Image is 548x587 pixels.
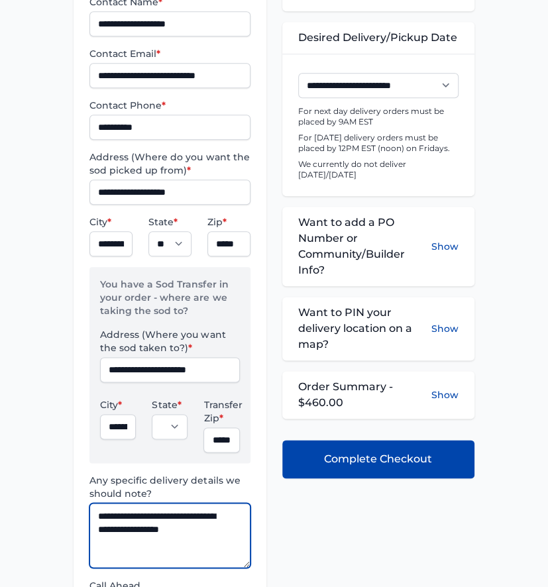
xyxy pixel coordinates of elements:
span: Want to add a PO Number or Community/Builder Info? [298,215,431,278]
span: Complete Checkout [324,451,432,467]
label: Any specific delivery details we should note? [89,474,250,500]
p: We currently do not deliver [DATE]/[DATE] [298,159,459,180]
p: For next day delivery orders must be placed by 9AM EST [298,106,459,127]
span: Want to PIN your delivery location on a map? [298,305,431,352]
button: Show [431,388,459,401]
label: Address (Where do you want the sod picked up from) [89,150,250,177]
label: City [89,215,133,229]
label: State [152,398,188,411]
label: Address (Where you want the sod taken to?) [100,328,239,354]
label: Zip [207,215,250,229]
label: State [148,215,192,229]
div: Desired Delivery/Pickup Date [282,22,474,54]
button: Show [431,215,459,278]
span: Order Summary - $460.00 [298,379,431,411]
label: Contact Email [89,47,250,60]
p: You have a Sod Transfer in your order - where are we taking the sod to? [100,278,239,328]
p: For [DATE] delivery orders must be placed by 12PM EST (noon) on Fridays. [298,133,459,154]
label: Contact Phone [89,99,250,112]
label: Transfer Zip [203,398,239,425]
button: Show [431,305,459,352]
button: Complete Checkout [282,440,474,478]
label: City [100,398,136,411]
